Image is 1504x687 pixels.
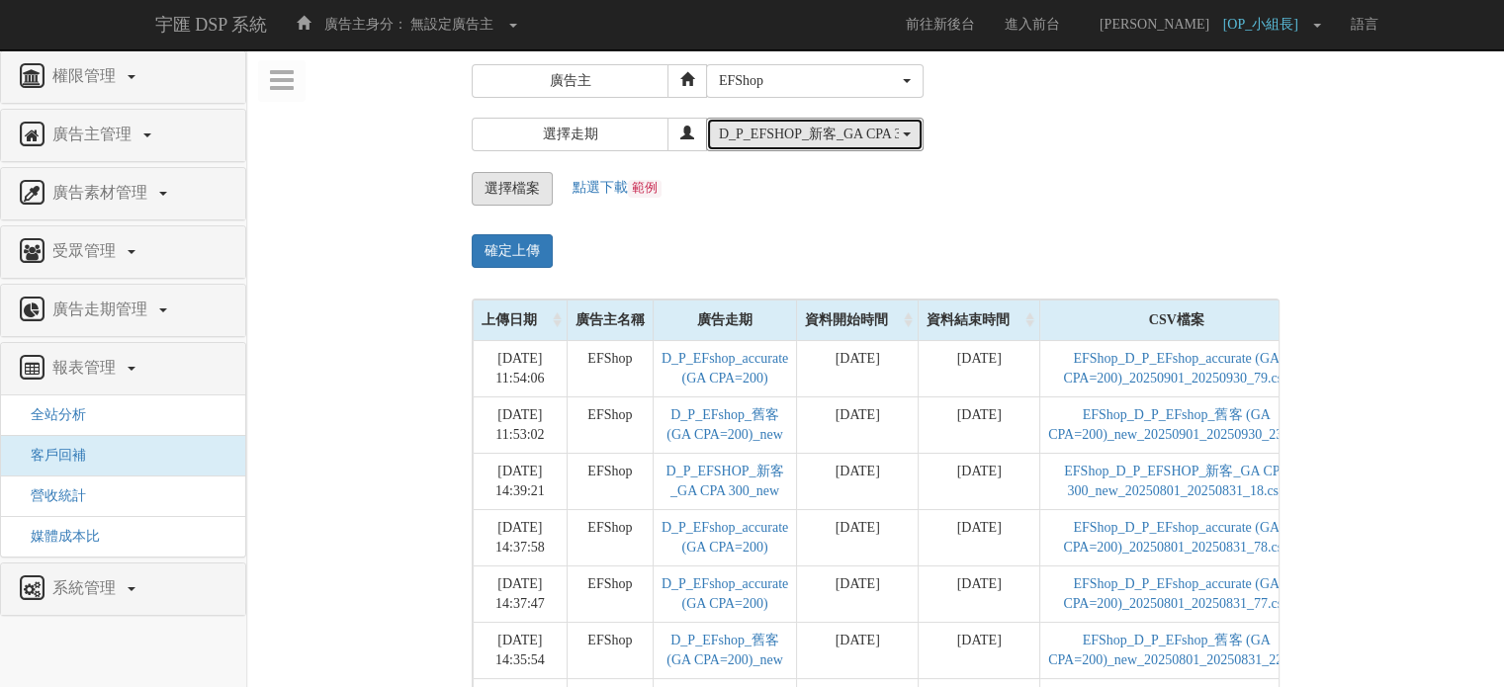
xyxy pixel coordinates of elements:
td: [DATE] [919,396,1040,453]
span: 廣告主管理 [47,126,141,142]
a: D_P_EFshop_舊客 (GA CPA=200)_new [666,633,782,667]
td: [DATE] 14:37:47 [473,565,567,622]
a: 廣告主管理 [16,120,230,151]
div: 資料開始時間 [797,301,918,340]
a: D_P_EFshop_accurate (GA CPA=200) [662,351,788,386]
td: [DATE] 14:35:54 [473,622,567,678]
td: [DATE] [797,340,919,396]
td: [DATE] 14:39:21 [473,453,567,509]
span: 廣告走期管理 [47,301,157,317]
a: 系統管理 [16,573,230,605]
a: 媒體成本比 [16,529,100,544]
td: [DATE] [919,340,1040,396]
a: EFShop_D_P_EFSHOP_新客_GA CPA 300_new_20250801_20250831_18.csv [1064,464,1288,498]
td: [DATE] 11:53:02 [473,396,567,453]
a: 客戶回補 [16,448,86,463]
div: 資料結束時間 [919,301,1039,340]
span: 廣告主身分： [324,17,407,32]
a: 點選下載範例 [560,171,674,206]
td: [DATE] [797,509,919,565]
div: 廣告主名稱 [568,301,653,340]
a: 報表管理 [16,353,230,385]
code: 範例 [628,180,662,198]
a: 全站分析 [16,407,86,422]
span: 系統管理 [47,579,126,596]
div: CSV檔案 [1040,301,1312,340]
td: [DATE] [919,622,1040,678]
td: EFShop [567,565,653,622]
a: 權限管理 [16,61,230,93]
a: 受眾管理 [16,236,230,268]
a: EFShop_D_P_EFshop_accurate (GA CPA=200)_20250901_20250930_79.csv [1063,351,1289,386]
span: 受眾管理 [47,242,126,259]
div: 上傳日期 [474,301,567,340]
input: 確定上傳 [472,234,553,268]
a: 廣告素材管理 [16,178,230,210]
button: D_P_EFSHOP_新客_GA CPA 300_new [706,118,924,151]
td: [DATE] [919,509,1040,565]
span: [OP_小組長] [1223,17,1308,32]
td: [DATE] [919,565,1040,622]
a: D_P_EFshop_accurate (GA CPA=200) [662,576,788,611]
td: [DATE] 14:37:58 [473,509,567,565]
td: EFShop [567,453,653,509]
a: EFShop_D_P_EFshop_舊客 (GA CPA=200)_new_20250901_20250930_23.csv [1048,407,1304,442]
span: 權限管理 [47,67,126,84]
a: EFShop_D_P_EFshop_舊客 (GA CPA=200)_new_20250801_20250831_22.csv [1048,633,1304,667]
span: [PERSON_NAME] [1090,17,1219,32]
td: EFShop [567,340,653,396]
a: EFShop_D_P_EFshop_accurate (GA CPA=200)_20250801_20250831_77.csv [1063,576,1289,611]
td: [DATE] [797,396,919,453]
div: EFShop [719,71,899,91]
a: D_P_EFshop_舊客 (GA CPA=200)_new [666,407,782,442]
a: EFShop_D_P_EFshop_accurate (GA CPA=200)_20250801_20250831_78.csv [1063,520,1289,555]
td: [DATE] [797,565,919,622]
a: D_P_EFshop_accurate (GA CPA=200) [662,520,788,555]
a: 廣告走期管理 [16,295,230,326]
td: EFShop [567,509,653,565]
div: 廣告走期 [654,301,796,340]
td: [DATE] [919,453,1040,509]
a: D_P_EFSHOP_新客_GA CPA 300_new [665,464,783,498]
span: 無設定廣告主 [410,17,493,32]
td: [DATE] [797,453,919,509]
td: [DATE] [797,622,919,678]
td: EFShop [567,396,653,453]
button: EFShop [706,64,924,98]
td: EFShop [567,622,653,678]
span: 廣告素材管理 [47,184,157,201]
div: D_P_EFSHOP_新客_GA CPA 300_new [719,125,899,144]
a: 營收統計 [16,488,86,503]
span: 報表管理 [47,359,126,376]
td: [DATE] 11:54:06 [473,340,567,396]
